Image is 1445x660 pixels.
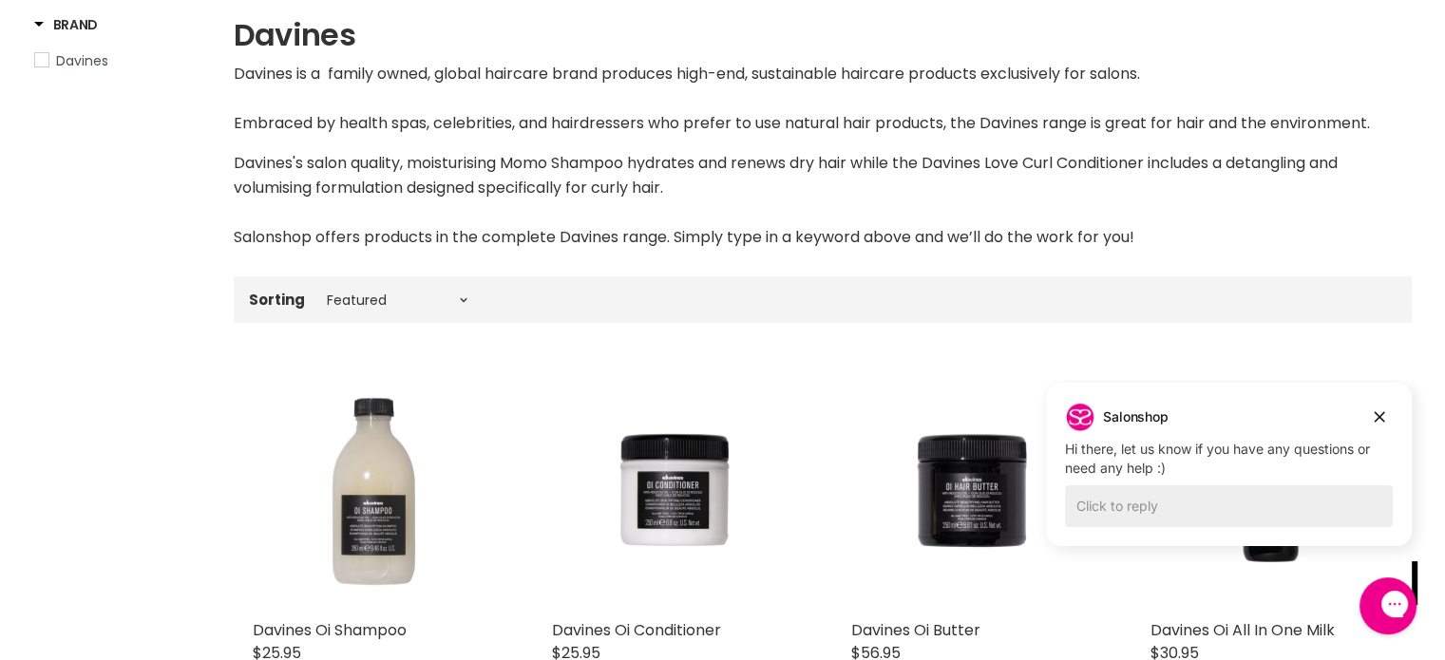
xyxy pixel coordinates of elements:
[34,15,99,34] h3: Brand
[851,368,1093,611] img: Davines Oi Butter
[234,151,1412,250] p: Davines's salon quality, moisturising Momo Shampoo hydrates and renews dry hair while the Davines...
[1150,619,1335,641] a: Davines Oi All In One Milk
[234,15,1412,55] h1: Davines
[1350,571,1426,641] iframe: Gorgias live chat messenger
[56,51,108,70] span: Davines
[34,50,210,71] a: Davines
[253,619,407,641] a: Davines Oi Shampoo
[1032,380,1426,575] iframe: Gorgias live chat campaigns
[552,368,794,611] img: Davines Oi Conditioner
[253,368,495,611] img: Davines Oi Shampoo
[851,619,980,641] a: Davines Oi Butter
[552,619,721,641] a: Davines Oi Conditioner
[234,62,1412,136] p: Davines is a family owned, global haircare brand produces high-end, sustainable haircare products...
[249,292,305,308] label: Sorting
[1150,368,1393,611] img: Davines Oi All In One Milk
